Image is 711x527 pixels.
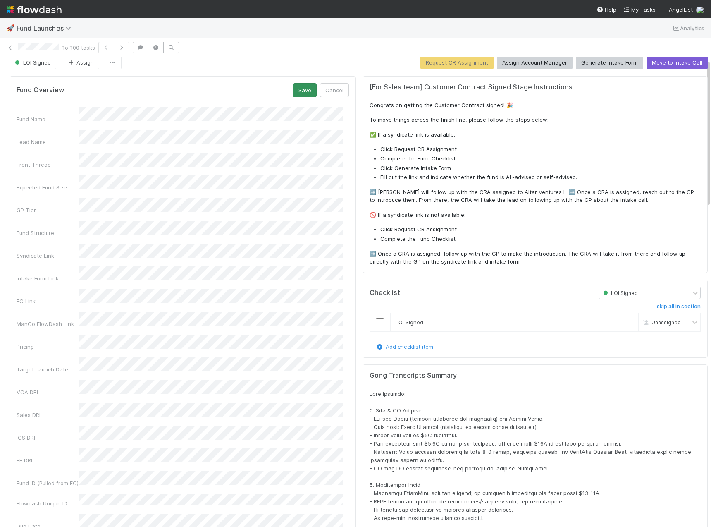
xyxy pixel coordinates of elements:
[7,24,15,31] span: 🚀
[17,479,79,487] div: Fund ID (Pulled from FC)
[17,229,79,237] div: Fund Structure
[17,499,79,508] div: Flowdash Unique ID
[376,343,433,350] a: Add checklist item
[17,24,75,32] span: Fund Launches
[17,138,79,146] div: Lead Name
[17,343,79,351] div: Pricing
[17,206,79,214] div: GP Tier
[596,5,616,14] div: Help
[370,131,701,139] p: ✅ If a syndicate link is available:
[17,434,79,442] div: IOS DRI
[672,23,704,33] a: Analytics
[642,319,681,326] span: Unassigned
[370,83,701,91] h5: [For Sales team] Customer Contract Signed Stage Instructions
[370,116,701,124] p: To move things across the finish line, please follow the steps below:
[17,388,79,396] div: VCA DRI
[370,250,701,266] p: ➡️ Once a CRA is assigned, follow up with the GP to make the introduction. The CRA will take it f...
[396,319,423,326] span: LOI Signed
[657,303,701,310] h6: skip all in section
[576,55,643,69] button: Generate Intake Form
[293,83,317,97] button: Save
[17,274,79,283] div: Intake Form Link
[380,155,701,163] li: Complete the Fund Checklist
[380,235,701,243] li: Complete the Fund Checklist
[647,55,708,69] button: Move to Intake Call
[380,173,701,182] li: Fill out the link and indicate whether the fund is AL-advised or self-advised.
[601,290,638,296] span: LOI Signed
[380,145,701,153] li: Click Request CR Assignment
[370,101,701,110] p: Congrats on getting the Customer Contract signed! 🎉
[17,252,79,260] div: Syndicate Link
[17,183,79,192] div: Expected Fund Size
[17,297,79,305] div: FC Link
[497,55,573,69] button: Assign Account Manager
[13,59,51,66] span: LOI Signed
[17,115,79,123] div: Fund Name
[623,6,656,13] span: My Tasks
[420,55,494,69] button: Request CR Assignment
[60,55,99,69] button: Assign
[696,6,704,14] img: avatar_c747b287-0112-4b47-934f-47379b6131e2.png
[657,303,701,313] a: skip all in section
[623,5,656,14] a: My Tasks
[62,43,95,52] span: 1 of 100 tasks
[10,55,56,69] button: LOI Signed
[17,365,79,374] div: Target Launch Date
[17,86,64,94] h5: Fund Overview
[17,411,79,419] div: Sales DRI
[380,164,701,172] li: Click Generate Intake Form
[669,6,693,13] span: AngelList
[370,289,400,297] h5: Checklist
[320,83,349,97] button: Cancel
[7,2,62,17] img: logo-inverted-e16ddd16eac7371096b0.svg
[17,320,79,328] div: ManCo FlowDash Link
[370,371,701,380] h5: Gong Transcripts Summary
[17,160,79,169] div: Front Thread
[370,188,701,204] p: ➡️ [PERSON_NAME] will follow up with the CRA assigned to Altar Ventures I- ➡️ Once a CRA is assig...
[17,456,79,465] div: FF DRI
[370,211,701,219] p: 🚫 If a syndicate link is not available:
[380,225,701,234] li: Click Request CR Assignment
